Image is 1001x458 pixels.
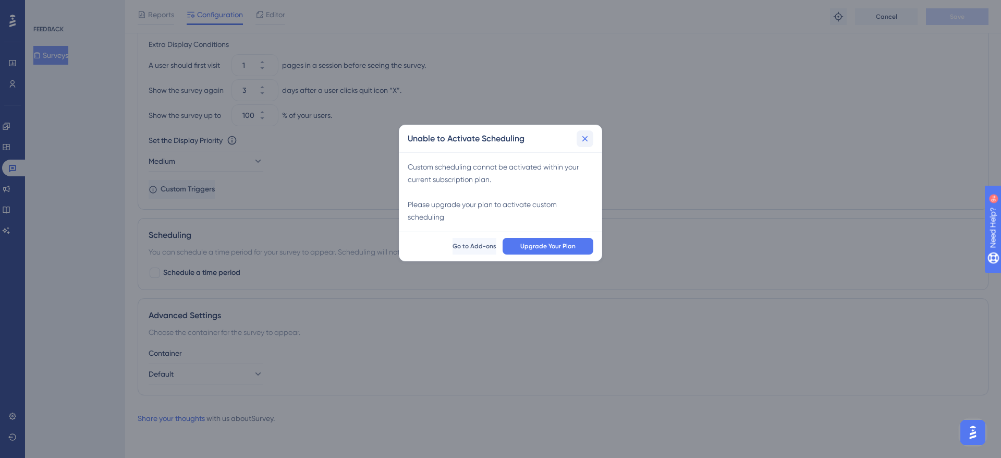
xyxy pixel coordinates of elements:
[71,5,77,14] div: 9+
[453,242,496,250] span: Go to Add-ons
[957,417,988,448] iframe: UserGuiding AI Assistant Launcher
[25,3,65,15] span: Need Help?
[408,132,524,145] h2: Unable to Activate Scheduling
[408,161,593,223] div: Custom scheduling cannot be activated within your current subscription plan. Please upgrade your ...
[520,242,576,250] span: Upgrade Your Plan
